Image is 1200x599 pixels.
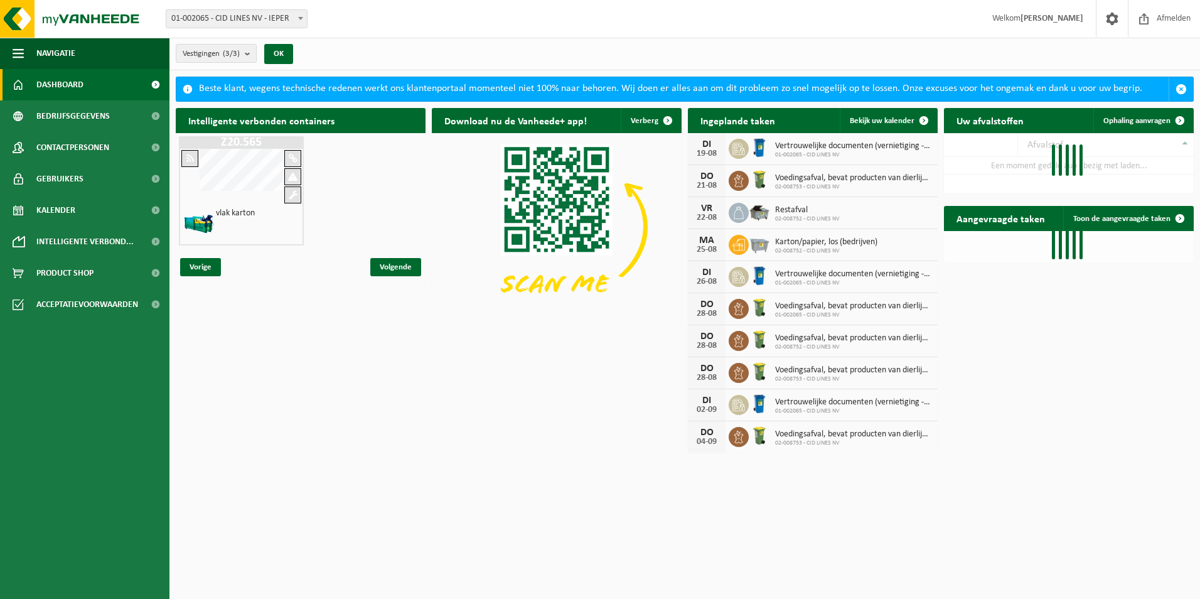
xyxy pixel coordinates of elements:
[36,132,109,163] span: Contactpersonen
[694,171,719,181] div: DO
[694,203,719,213] div: VR
[183,45,240,63] span: Vestigingen
[694,332,719,342] div: DO
[694,310,719,318] div: 28-08
[176,108,426,132] h2: Intelligente verbonden containers
[850,117,914,125] span: Bekijk uw kalender
[36,38,75,69] span: Navigatie
[688,108,788,132] h2: Ingeplande taken
[621,108,680,133] button: Verberg
[36,195,75,226] span: Kalender
[1021,14,1083,23] strong: [PERSON_NAME]
[749,297,770,318] img: WB-0140-HPE-GN-50
[775,151,931,159] span: 01-002065 - CID LINES NV
[694,267,719,278] div: DI
[775,375,931,383] span: 02-008753 - CID LINES NV
[694,364,719,374] div: DO
[775,333,931,343] span: Voedingsafval, bevat producten van dierlijke oorsprong, onverpakt, categorie 3
[694,246,719,254] div: 25-08
[944,206,1058,230] h2: Aangevraagde taken
[694,278,719,286] div: 26-08
[432,133,682,321] img: Download de VHEPlus App
[775,407,931,415] span: 01-002065 - CID LINES NV
[694,396,719,406] div: DI
[166,9,308,28] span: 01-002065 - CID LINES NV - IEPER
[199,77,1169,101] div: Beste klant, wegens technische redenen werkt ons klantenportaal momenteel niet 100% naar behoren....
[840,108,936,133] a: Bekijk uw kalender
[694,139,719,149] div: DI
[694,181,719,190] div: 21-08
[749,425,770,446] img: WB-0140-HPE-GN-50
[36,289,138,320] span: Acceptatievoorwaarden
[749,361,770,382] img: WB-0140-HPE-GN-50
[694,374,719,382] div: 28-08
[370,258,421,276] span: Volgende
[775,279,931,287] span: 01-002065 - CID LINES NV
[694,235,719,246] div: MA
[775,205,840,215] span: Restafval
[775,215,840,223] span: 02-008752 - CID LINES NV
[1093,108,1192,133] a: Ophaling aanvragen
[1073,215,1171,223] span: Toon de aangevraagde taken
[944,108,1036,132] h2: Uw afvalstoffen
[775,141,931,151] span: Vertrouwelijke documenten (vernietiging - recyclage)
[1103,117,1171,125] span: Ophaling aanvragen
[183,208,215,239] img: HK-XZ-20-GN-12
[216,209,255,218] h4: vlak karton
[694,213,719,222] div: 22-08
[775,183,931,191] span: 02-008753 - CID LINES NV
[1063,206,1192,231] a: Toon de aangevraagde taken
[775,173,931,183] span: Voedingsafval, bevat producten van dierlijke oorsprong, onverpakt, categorie 3
[36,100,110,132] span: Bedrijfsgegevens
[749,393,770,414] img: WB-0240-HPE-BE-09
[694,438,719,446] div: 04-09
[749,201,770,222] img: WB-5000-GAL-GY-01
[36,163,83,195] span: Gebruikers
[775,237,877,247] span: Karton/papier, los (bedrijven)
[749,265,770,286] img: WB-0240-HPE-BE-09
[166,10,307,28] span: 01-002065 - CID LINES NV - IEPER
[223,50,240,58] count: (3/3)
[694,428,719,438] div: DO
[749,137,770,158] img: WB-0240-HPE-BE-09
[749,233,770,254] img: WB-2500-GAL-GY-01
[176,44,257,63] button: Vestigingen(3/3)
[775,343,931,351] span: 02-008752 - CID LINES NV
[264,44,293,64] button: OK
[775,269,931,279] span: Vertrouwelijke documenten (vernietiging - recyclage)
[775,247,877,255] span: 02-008752 - CID LINES NV
[694,406,719,414] div: 02-09
[694,299,719,310] div: DO
[749,169,770,190] img: WB-0140-HPE-GN-50
[180,258,221,276] span: Vorige
[631,117,658,125] span: Verberg
[775,311,931,319] span: 01-002065 - CID LINES NV
[36,257,94,289] span: Product Shop
[432,108,599,132] h2: Download nu de Vanheede+ app!
[36,69,83,100] span: Dashboard
[775,397,931,407] span: Vertrouwelijke documenten (vernietiging - recyclage)
[36,226,134,257] span: Intelligente verbond...
[694,149,719,158] div: 19-08
[694,342,719,350] div: 28-08
[775,429,931,440] span: Voedingsafval, bevat producten van dierlijke oorsprong, onverpakt, categorie 3
[182,136,301,149] h1: Z20.565
[775,440,931,447] span: 02-008753 - CID LINES NV
[749,329,770,350] img: WB-0140-HPE-GN-50
[775,301,931,311] span: Voedingsafval, bevat producten van dierlijke oorsprong, onverpakt, categorie 3
[775,365,931,375] span: Voedingsafval, bevat producten van dierlijke oorsprong, onverpakt, categorie 3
